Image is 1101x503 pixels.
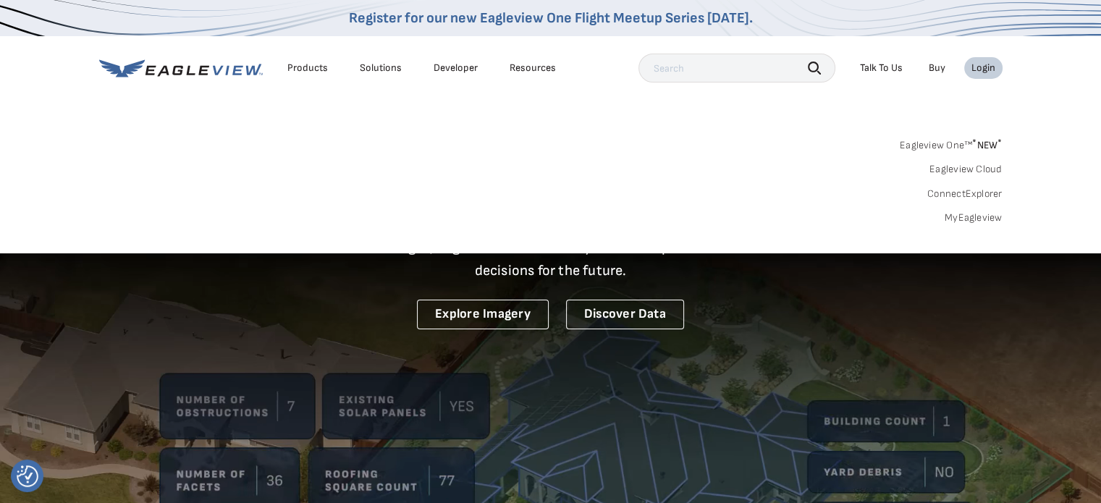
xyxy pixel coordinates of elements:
a: MyEagleview [945,211,1003,224]
a: Eagleview One™*NEW* [900,135,1003,151]
a: Buy [929,62,945,75]
div: Resources [510,62,556,75]
span: NEW [972,139,1002,151]
a: ConnectExplorer [927,187,1003,200]
a: Explore Imagery [417,300,549,329]
div: Login [971,62,995,75]
img: Revisit consent button [17,465,38,487]
div: Solutions [360,62,402,75]
a: Eagleview Cloud [929,163,1003,176]
button: Consent Preferences [17,465,38,487]
div: Talk To Us [860,62,903,75]
a: Discover Data [566,300,684,329]
div: Products [287,62,328,75]
input: Search [638,54,835,83]
a: Developer [434,62,478,75]
a: Register for our new Eagleview One Flight Meetup Series [DATE]. [349,9,753,27]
